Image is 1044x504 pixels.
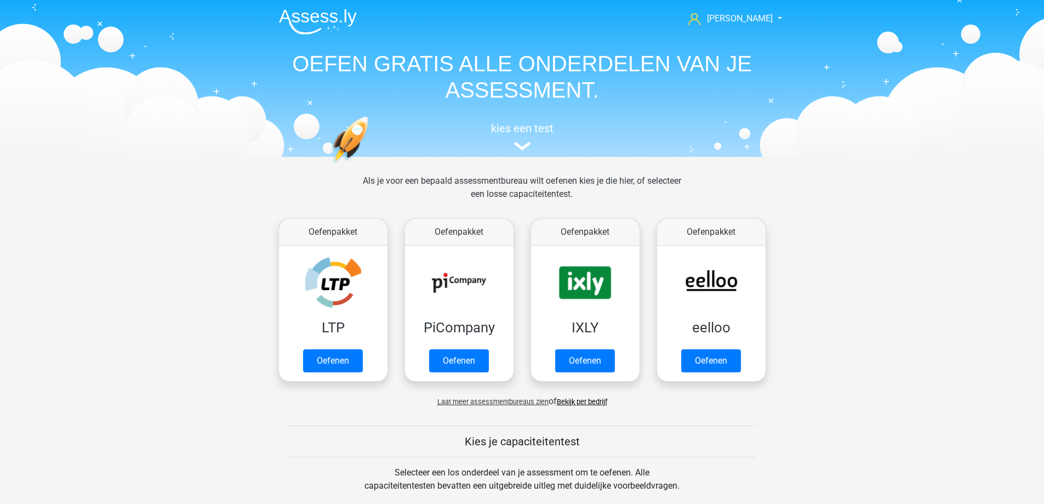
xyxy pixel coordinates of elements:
[279,9,357,35] img: Assessly
[270,50,774,103] h1: OEFEN GRATIS ALLE ONDERDELEN VAN JE ASSESSMENT.
[270,122,774,151] a: kies een test
[681,349,741,372] a: Oefenen
[514,142,530,150] img: assessment
[555,349,615,372] a: Oefenen
[684,12,774,25] a: [PERSON_NAME]
[557,398,607,406] a: Bekijk per bedrijf
[270,386,774,408] div: of
[437,398,549,406] span: Laat meer assessmentbureaus zien
[429,349,489,372] a: Oefenen
[354,174,690,214] div: Als je voor een bepaald assessmentbureau wilt oefenen kies je die hier, of selecteer een losse ca...
[303,349,363,372] a: Oefenen
[330,116,411,216] img: oefenen
[288,435,756,448] h5: Kies je capaciteitentest
[270,122,774,135] h5: kies een test
[707,13,773,24] span: [PERSON_NAME]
